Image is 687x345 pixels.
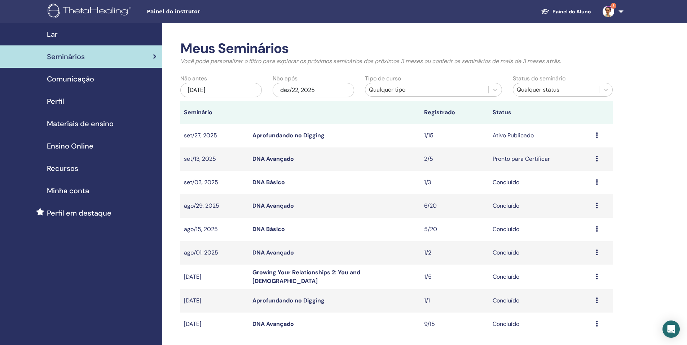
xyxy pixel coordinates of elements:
[489,265,592,289] td: Concluído
[47,96,64,107] span: Perfil
[517,85,595,94] div: Qualquer status
[180,313,249,336] td: [DATE]
[420,101,489,124] th: Registrado
[420,313,489,336] td: 9/15
[48,4,134,20] img: logo.png
[180,83,262,97] div: [DATE]
[180,171,249,194] td: set/03, 2025
[541,8,550,14] img: graduation-cap-white.svg
[47,29,58,40] span: Lar
[47,118,114,129] span: Materiais de ensino
[611,3,616,9] span: 8
[489,194,592,218] td: Concluído
[489,171,592,194] td: Concluído
[420,289,489,313] td: 1/1
[180,101,249,124] th: Seminário
[489,147,592,171] td: Pronto para Certificar
[252,297,325,304] a: Aprofundando no Digging
[489,289,592,313] td: Concluído
[180,265,249,289] td: [DATE]
[252,269,360,285] a: Growing Your Relationships 2: You and [DEMOGRAPHIC_DATA]
[180,40,613,57] h2: Meus Seminários
[47,141,93,151] span: Ensino Online
[180,74,207,83] label: Não antes
[252,249,294,256] a: DNA Avançado
[420,194,489,218] td: 6/20
[420,218,489,241] td: 5/20
[180,124,249,147] td: set/27, 2025
[252,225,285,233] a: DNA Básico
[513,74,565,83] label: Status do seminário
[420,124,489,147] td: 1/15
[47,74,94,84] span: Comunicação
[252,320,294,328] a: DNA Avançado
[273,74,298,83] label: Não após
[47,208,111,218] span: Perfil em destaque
[147,8,255,16] span: Painel do instrutor
[369,85,485,94] div: Qualquer tipo
[180,218,249,241] td: ago/15, 2025
[252,202,294,209] a: DNA Avançado
[252,155,294,163] a: DNA Avançado
[47,51,85,62] span: Seminários
[420,265,489,289] td: 1/5
[365,74,401,83] label: Tipo de curso
[47,163,78,174] span: Recursos
[180,194,249,218] td: ago/29, 2025
[603,6,614,17] img: default.jpg
[489,313,592,336] td: Concluído
[273,83,354,97] div: dez/22, 2025
[252,132,325,139] a: Aprofundando no Digging
[420,171,489,194] td: 1/3
[180,241,249,265] td: ago/01, 2025
[489,101,592,124] th: Status
[252,178,285,186] a: DNA Básico
[180,289,249,313] td: [DATE]
[180,147,249,171] td: set/13, 2025
[489,241,592,265] td: Concluído
[420,241,489,265] td: 1/2
[535,5,597,18] a: Painel do Aluno
[489,124,592,147] td: Ativo Publicado
[420,147,489,171] td: 2/5
[180,57,613,66] p: Você pode personalizar o filtro para explorar os próximos seminários dos próximos 3 meses ou conf...
[662,320,680,338] div: Open Intercom Messenger
[489,218,592,241] td: Concluído
[47,185,89,196] span: Minha conta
